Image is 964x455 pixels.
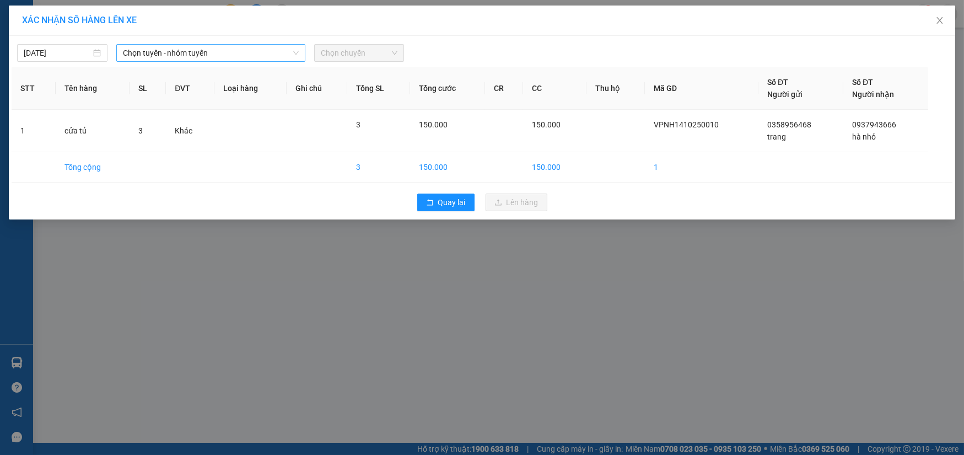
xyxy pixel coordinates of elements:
[321,45,398,61] span: Chọn chuyến
[410,67,485,110] th: Tổng cước
[532,120,561,129] span: 150.000
[645,152,758,183] td: 1
[56,110,130,152] td: cửa tủ
[645,67,758,110] th: Mã GD
[123,45,299,61] span: Chọn tuyến - nhóm tuyến
[438,196,466,208] span: Quay lại
[426,199,434,207] span: rollback
[347,67,410,110] th: Tổng SL
[852,78,873,87] span: Số ĐT
[56,67,130,110] th: Tên hàng
[654,120,719,129] span: VPNH1410250010
[166,67,214,110] th: ĐVT
[924,6,955,36] button: Close
[523,152,586,183] td: 150.000
[293,50,299,56] span: down
[138,126,143,135] span: 3
[767,120,811,129] span: 0358956468
[12,67,56,110] th: STT
[22,15,137,25] span: XÁC NHẬN SỐ HÀNG LÊN XE
[130,67,166,110] th: SL
[356,120,360,129] span: 3
[347,152,410,183] td: 3
[56,152,130,183] td: Tổng cộng
[523,67,586,110] th: CC
[419,120,448,129] span: 150.000
[166,110,214,152] td: Khác
[74,28,91,35] span: [DATE]
[15,5,150,26] span: [PERSON_NAME]
[935,16,944,25] span: close
[12,110,56,152] td: 1
[852,120,896,129] span: 0937943666
[287,67,347,110] th: Ghi chú
[852,132,876,141] span: hà nhỏ
[767,132,786,141] span: trang
[852,90,894,99] span: Người nhận
[410,152,485,183] td: 150.000
[586,67,645,110] th: Thu hộ
[417,194,475,211] button: rollbackQuay lại
[767,78,788,87] span: Số ĐT
[24,47,91,59] input: 14/10/2025
[486,194,547,211] button: uploadLên hàng
[767,90,803,99] span: Người gửi
[9,36,157,57] span: VPNH1410250010
[485,67,523,110] th: CR
[214,67,287,110] th: Loại hàng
